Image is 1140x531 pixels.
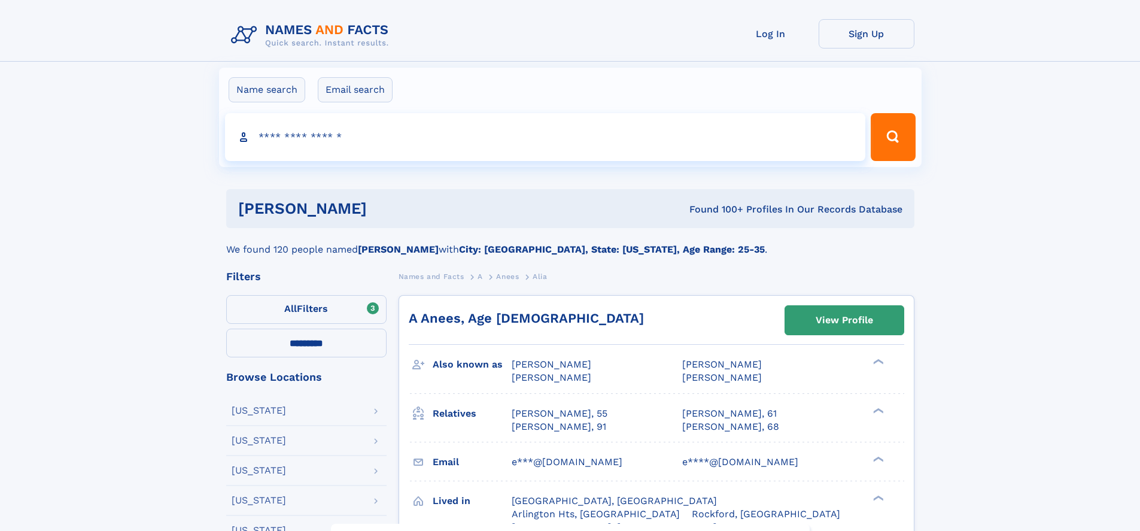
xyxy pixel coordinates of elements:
h3: Email [433,452,512,472]
span: Alia [533,272,547,281]
div: ❯ [870,455,884,463]
a: Anees [496,269,519,284]
div: We found 120 people named with . [226,228,914,257]
div: [US_STATE] [232,496,286,505]
a: [PERSON_NAME], 61 [682,407,777,420]
div: ❯ [870,494,884,502]
div: Filters [226,271,387,282]
span: Rockford, [GEOGRAPHIC_DATA] [692,508,840,520]
input: search input [225,113,866,161]
a: A [478,269,483,284]
span: [PERSON_NAME] [682,372,762,383]
h3: Also known as [433,354,512,375]
button: Search Button [871,113,915,161]
span: [GEOGRAPHIC_DATA], [GEOGRAPHIC_DATA] [512,495,717,506]
a: Sign Up [819,19,914,48]
div: ❯ [870,358,884,366]
span: e***@[DOMAIN_NAME] [512,456,622,468]
a: View Profile [785,306,904,335]
span: [PERSON_NAME] [682,359,762,370]
a: A Anees, Age [DEMOGRAPHIC_DATA] [409,311,644,326]
a: Names and Facts [399,269,464,284]
a: Log In [723,19,819,48]
span: [PERSON_NAME] [512,359,591,370]
label: Filters [226,295,387,324]
label: Email search [318,77,393,102]
h1: [PERSON_NAME] [238,201,528,216]
h3: Lived in [433,491,512,511]
div: Found 100+ Profiles In Our Records Database [528,203,902,216]
div: Browse Locations [226,372,387,383]
span: [PERSON_NAME] [512,372,591,383]
label: Name search [229,77,305,102]
div: ❯ [870,406,884,414]
a: [PERSON_NAME], 68 [682,420,779,433]
h3: Relatives [433,403,512,424]
div: View Profile [816,307,873,334]
a: [PERSON_NAME], 91 [512,420,606,433]
span: All [284,303,297,314]
span: A [478,272,483,281]
a: [PERSON_NAME], 55 [512,407,607,420]
b: [PERSON_NAME] [358,244,439,255]
span: Anees [496,272,519,281]
img: Logo Names and Facts [226,19,399,51]
span: Arlington Hts, [GEOGRAPHIC_DATA] [512,508,680,520]
div: [US_STATE] [232,466,286,475]
div: [US_STATE] [232,436,286,445]
div: [US_STATE] [232,406,286,415]
b: City: [GEOGRAPHIC_DATA], State: [US_STATE], Age Range: 25-35 [459,244,765,255]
